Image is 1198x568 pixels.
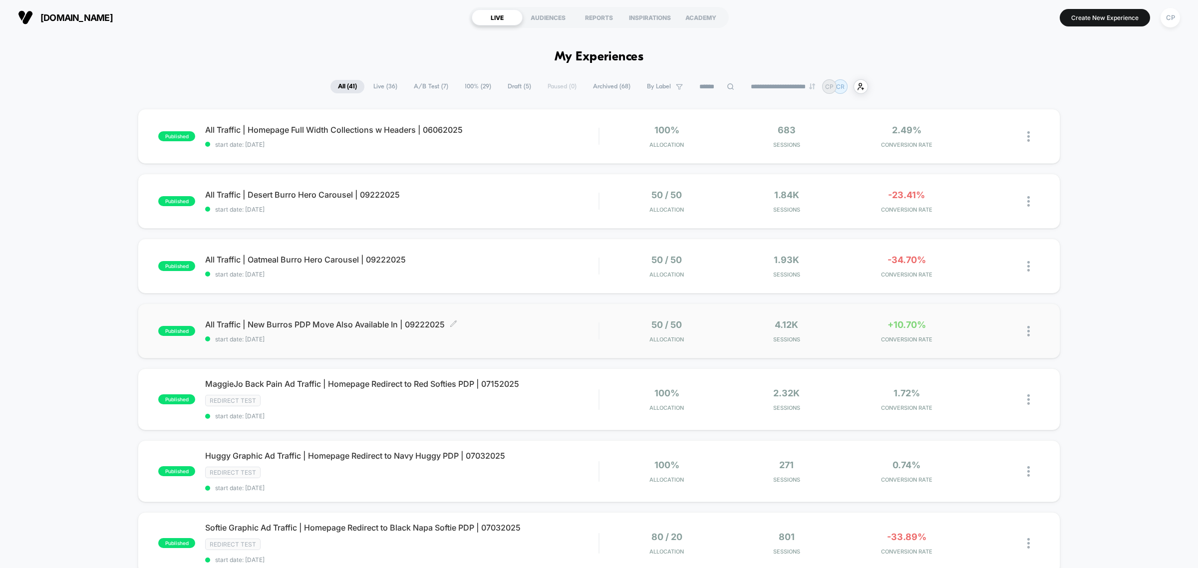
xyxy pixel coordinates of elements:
[675,9,726,25] div: ACADEMY
[729,336,844,343] span: Sessions
[729,404,844,411] span: Sessions
[651,532,682,542] span: 80 / 20
[1161,8,1180,27] div: CP
[888,319,926,330] span: +10.70%
[158,131,195,141] span: published
[205,141,599,148] span: start date: [DATE]
[1158,7,1183,28] button: CP
[887,532,926,542] span: -33.89%
[773,388,800,398] span: 2.32k
[205,395,261,406] span: Redirect Test
[366,80,405,93] span: Live ( 36 )
[849,141,964,148] span: CONVERSION RATE
[330,80,364,93] span: All ( 41 )
[649,141,684,148] span: Allocation
[1027,131,1030,142] img: close
[849,271,964,278] span: CONVERSION RATE
[649,548,684,555] span: Allocation
[729,548,844,555] span: Sessions
[649,206,684,213] span: Allocation
[457,80,499,93] span: 100% ( 29 )
[158,394,195,404] span: published
[849,548,964,555] span: CONVERSION RATE
[158,196,195,206] span: published
[205,190,599,200] span: All Traffic | Desert Burro Hero Carousel | 09222025
[888,190,925,200] span: -23.41%
[523,9,574,25] div: AUDIENCES
[205,319,599,329] span: All Traffic | New Burros PDP Move Also Available In | 09222025
[778,125,796,135] span: 683
[1027,196,1030,207] img: close
[849,336,964,343] span: CONVERSION RATE
[555,50,644,64] h1: My Experiences
[1027,466,1030,477] img: close
[158,326,195,336] span: published
[205,484,599,492] span: start date: [DATE]
[18,10,33,25] img: Visually logo
[654,125,679,135] span: 100%
[774,255,799,265] span: 1.93k
[654,460,679,470] span: 100%
[1027,261,1030,272] img: close
[574,9,624,25] div: REPORTS
[729,271,844,278] span: Sessions
[849,206,964,213] span: CONVERSION RATE
[205,255,599,265] span: All Traffic | Oatmeal Burro Hero Carousel | 09222025
[893,460,920,470] span: 0.74%
[825,83,834,90] p: CP
[15,9,116,25] button: [DOMAIN_NAME]
[729,141,844,148] span: Sessions
[849,476,964,483] span: CONVERSION RATE
[205,451,599,461] span: Huggy Graphic Ad Traffic | Homepage Redirect to Navy Huggy PDP | 07032025
[809,83,815,89] img: end
[779,532,795,542] span: 801
[158,538,195,548] span: published
[894,388,920,398] span: 1.72%
[647,83,671,90] span: By Label
[649,404,684,411] span: Allocation
[205,556,599,564] span: start date: [DATE]
[205,412,599,420] span: start date: [DATE]
[40,12,113,23] span: [DOMAIN_NAME]
[158,261,195,271] span: published
[1027,326,1030,336] img: close
[649,271,684,278] span: Allocation
[205,335,599,343] span: start date: [DATE]
[586,80,638,93] span: Archived ( 68 )
[1060,9,1150,26] button: Create New Experience
[205,467,261,478] span: Redirect Test
[158,466,195,476] span: published
[836,83,845,90] p: CR
[649,336,684,343] span: Allocation
[729,206,844,213] span: Sessions
[205,271,599,278] span: start date: [DATE]
[1027,538,1030,549] img: close
[849,404,964,411] span: CONVERSION RATE
[651,319,682,330] span: 50 / 50
[779,460,794,470] span: 271
[205,523,599,533] span: Softie Graphic Ad Traffic | Homepage Redirect to Black Napa Softie PDP | 07032025
[500,80,539,93] span: Draft ( 5 )
[205,125,599,135] span: All Traffic | Homepage Full Width Collections w Headers | 06062025
[651,190,682,200] span: 50 / 50
[205,206,599,213] span: start date: [DATE]
[649,476,684,483] span: Allocation
[654,388,679,398] span: 100%
[774,190,799,200] span: 1.84k
[651,255,682,265] span: 50 / 50
[406,80,456,93] span: A/B Test ( 7 )
[729,476,844,483] span: Sessions
[624,9,675,25] div: INSPIRATIONS
[472,9,523,25] div: LIVE
[1027,394,1030,405] img: close
[205,539,261,550] span: Redirect Test
[892,125,921,135] span: 2.49%
[888,255,926,265] span: -34.70%
[205,379,599,389] span: MaggieJo Back Pain Ad Traffic | Homepage Redirect to Red Softies PDP | 07152025
[775,319,798,330] span: 4.12k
